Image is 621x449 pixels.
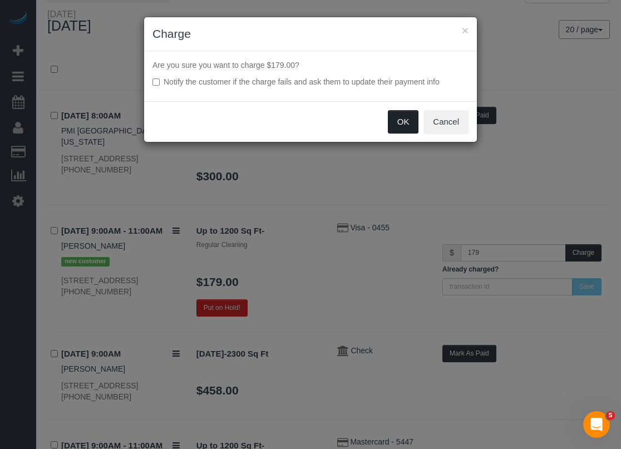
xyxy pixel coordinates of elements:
div: Are you sure you want to charge $179.00? [144,51,477,101]
button: Cancel [423,110,469,134]
h3: Charge [152,26,469,42]
button: × [462,24,469,36]
span: 5 [606,411,615,420]
label: Notify the customer if the charge fails and ask them to update their payment info [152,76,469,87]
iframe: Intercom live chat [583,411,610,438]
input: Notify the customer if the charge fails and ask them to update their payment info [152,78,160,86]
button: OK [388,110,419,134]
